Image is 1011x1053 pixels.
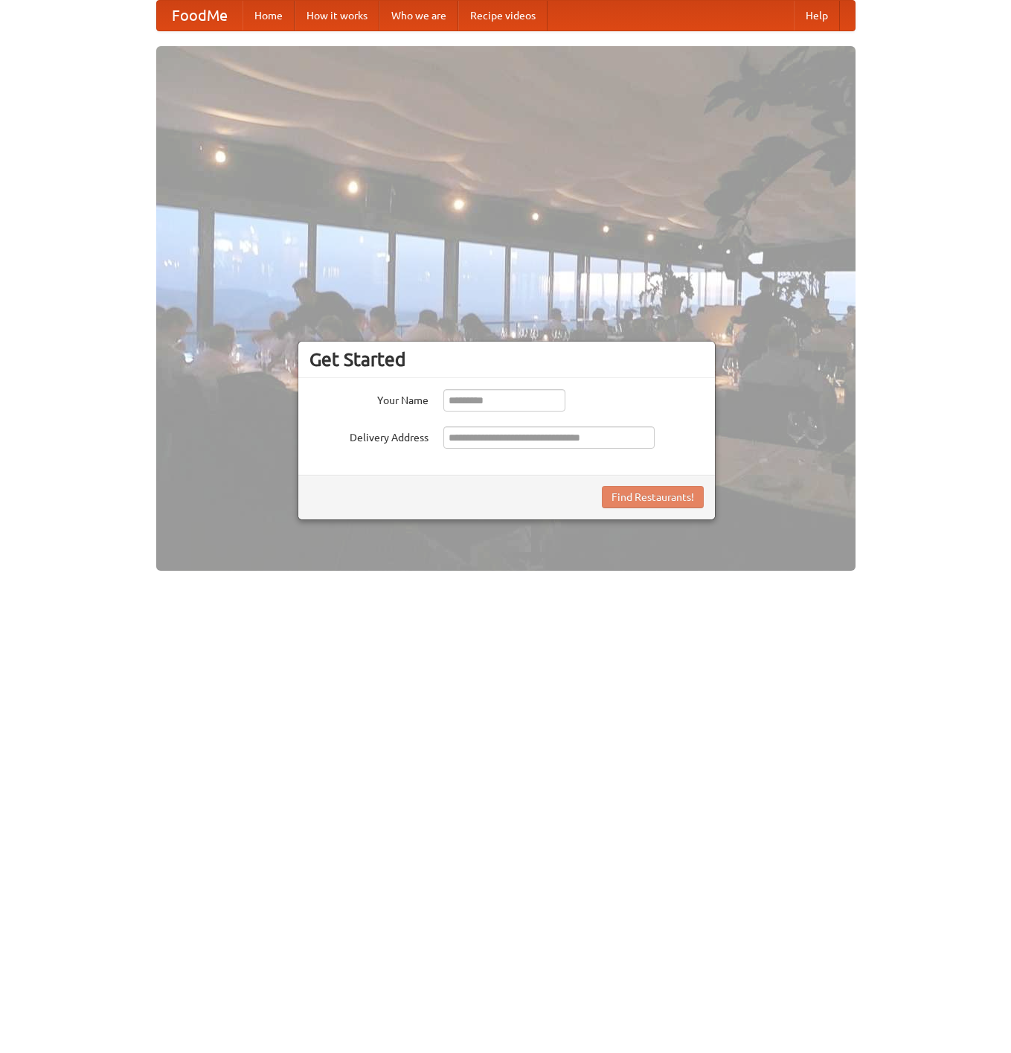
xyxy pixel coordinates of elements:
[602,486,704,508] button: Find Restaurants!
[309,426,429,445] label: Delivery Address
[794,1,840,31] a: Help
[379,1,458,31] a: Who we are
[458,1,548,31] a: Recipe videos
[309,389,429,408] label: Your Name
[309,348,704,371] h3: Get Started
[295,1,379,31] a: How it works
[157,1,243,31] a: FoodMe
[243,1,295,31] a: Home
